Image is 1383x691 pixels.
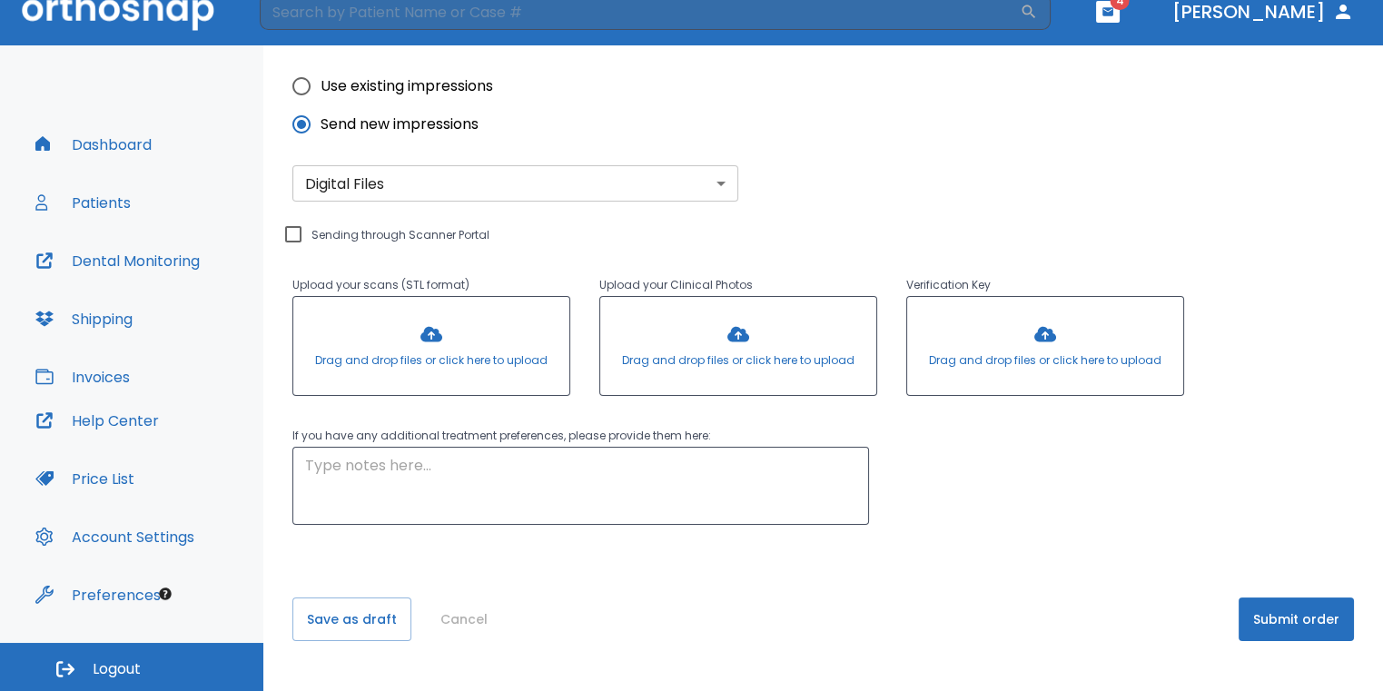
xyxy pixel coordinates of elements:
[25,239,211,282] button: Dental Monitoring
[1239,597,1354,641] button: Submit order
[25,297,143,341] button: Shipping
[157,586,173,602] div: Tooltip anchor
[906,274,1184,296] p: Verification Key
[292,165,738,202] div: Without label
[321,75,493,97] span: Use existing impressions
[292,425,1184,447] p: If you have any additional treatment preferences, please provide them here:
[321,114,479,135] span: Send new impressions
[292,274,570,296] p: Upload your scans (STL format)
[433,597,495,641] button: Cancel
[93,659,141,679] span: Logout
[25,515,205,558] button: Account Settings
[25,123,163,166] button: Dashboard
[292,597,411,641] button: Save as draft
[25,457,145,500] button: Price List
[25,355,141,399] button: Invoices
[25,573,172,617] button: Preferences
[599,274,877,296] p: Upload your Clinical Photos
[25,181,142,224] button: Patients
[25,399,170,442] button: Help Center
